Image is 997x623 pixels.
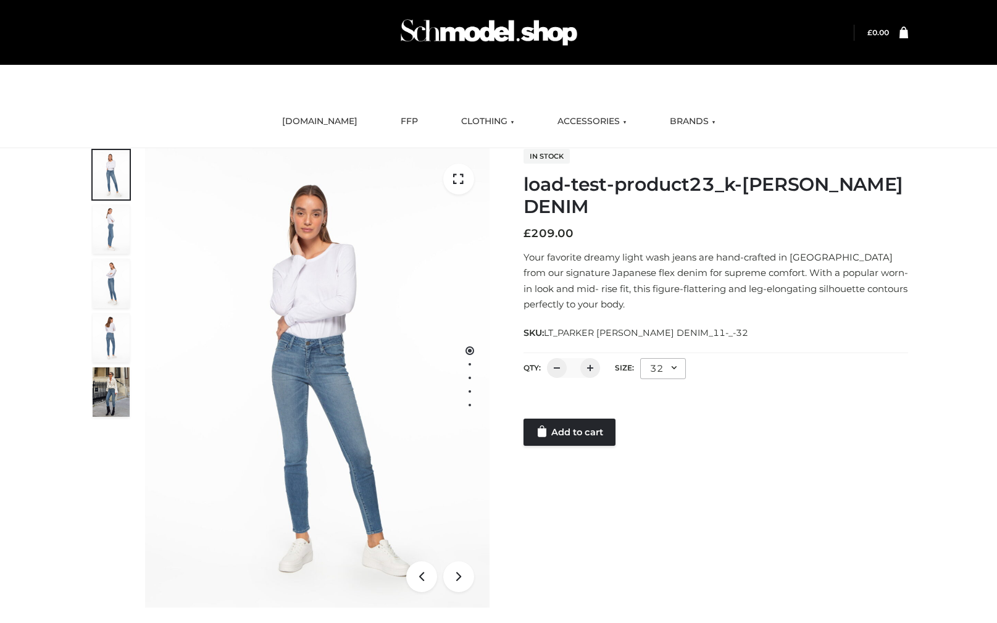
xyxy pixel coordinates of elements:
div: 32 [640,358,686,379]
span: SKU: [524,325,749,340]
a: [DOMAIN_NAME] [273,108,367,135]
img: 2001KLX-Ava-skinny-cove-1-scaled_9b141654-9513-48e5-b76c-3dc7db129200 [145,148,490,608]
img: Schmodel Admin 964 [396,8,582,57]
a: Add to cart [524,419,615,446]
span: £ [867,28,872,37]
label: QTY: [524,363,541,372]
span: £ [524,227,531,240]
a: ACCESSORIES [548,108,636,135]
img: 2001KLX-Ava-skinny-cove-2-scaled_32c0e67e-5e94-449c-a916-4c02a8c03427.jpg [93,313,130,362]
span: LT_PARKER [PERSON_NAME] DENIM_11-_-32 [544,327,748,338]
a: BRANDS [661,108,725,135]
p: Your favorite dreamy light wash jeans are hand-crafted in [GEOGRAPHIC_DATA] from our signature Ja... [524,249,908,312]
img: 2001KLX-Ava-skinny-cove-3-scaled_eb6bf915-b6b9-448f-8c6c-8cabb27fd4b2.jpg [93,259,130,308]
bdi: 209.00 [524,227,574,240]
label: Size: [615,363,634,372]
img: Bowery-Skinny_Cove-1.jpg [93,367,130,417]
a: CLOTHING [452,108,524,135]
h1: load-test-product23_k-[PERSON_NAME] DENIM [524,174,908,218]
a: £0.00 [867,28,889,37]
span: In stock [524,149,570,164]
a: FFP [391,108,427,135]
bdi: 0.00 [867,28,889,37]
img: 2001KLX-Ava-skinny-cove-1-scaled_9b141654-9513-48e5-b76c-3dc7db129200.jpg [93,150,130,199]
img: 2001KLX-Ava-skinny-cove-4-scaled_4636a833-082b-4702-abec-fd5bf279c4fc.jpg [93,204,130,254]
